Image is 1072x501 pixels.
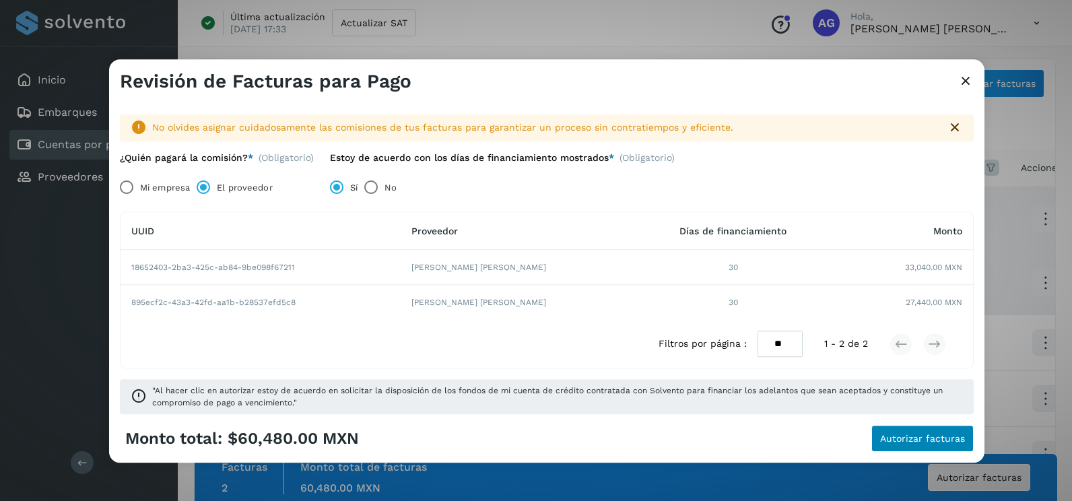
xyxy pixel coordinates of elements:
td: [PERSON_NAME] [PERSON_NAME] [401,286,636,321]
td: [PERSON_NAME] [PERSON_NAME] [401,250,636,286]
span: 27,440.00 MXN [906,297,962,309]
span: Días de financiamiento [679,226,786,236]
button: Autorizar facturas [871,426,974,453]
label: Estoy de acuerdo con los días de financiamiento mostrados [330,152,614,164]
label: El proveedor [217,174,272,201]
span: (Obligatorio) [619,152,675,169]
td: 18652403-2ba3-425c-ab84-9be098f67211 [121,250,401,286]
label: No [384,174,397,201]
span: Proveedor [411,226,458,236]
span: (Obligatorio) [259,152,314,164]
td: 895ecf2c-43a3-42fd-aa1b-b28537efd5c8 [121,286,401,321]
td: 30 [636,286,830,321]
span: Autorizar facturas [880,434,965,444]
span: "Al hacer clic en autorizar estoy de acuerdo en solicitar la disposición de los fondos de mi cuen... [152,385,963,409]
label: Mi empresa [140,174,190,201]
span: $60,480.00 MXN [228,429,359,448]
span: UUID [131,226,154,236]
span: Monto [933,226,962,236]
label: ¿Quién pagará la comisión? [120,152,253,164]
span: Filtros por página : [659,337,747,352]
h3: Revisión de Facturas para Pago [120,70,411,93]
div: No olvides asignar cuidadosamente las comisiones de tus facturas para garantizar un proceso sin c... [152,121,936,135]
span: 33,040.00 MXN [905,261,962,273]
span: Monto total: [125,429,222,448]
td: 30 [636,250,830,286]
label: Sí [350,174,358,201]
span: 1 - 2 de 2 [824,337,868,352]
